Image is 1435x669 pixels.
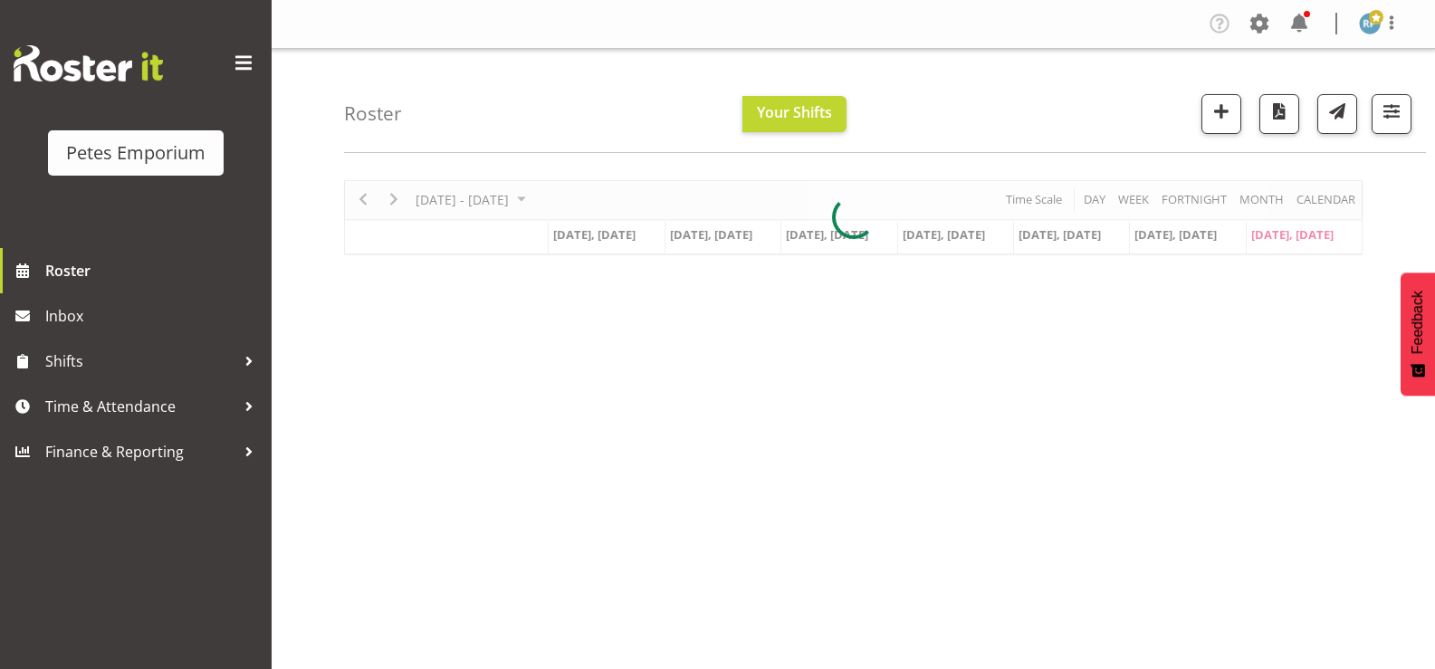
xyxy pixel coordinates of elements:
[14,45,163,81] img: Rosterit website logo
[45,393,235,420] span: Time & Attendance
[45,257,263,284] span: Roster
[66,139,206,167] div: Petes Emporium
[1410,291,1426,354] span: Feedback
[742,96,847,132] button: Your Shifts
[45,438,235,465] span: Finance & Reporting
[344,103,402,124] h4: Roster
[45,302,263,330] span: Inbox
[757,102,832,122] span: Your Shifts
[1201,94,1241,134] button: Add a new shift
[1401,272,1435,396] button: Feedback - Show survey
[1359,13,1381,34] img: reina-puketapu721.jpg
[45,348,235,375] span: Shifts
[1317,94,1357,134] button: Send a list of all shifts for the selected filtered period to all rostered employees.
[1259,94,1299,134] button: Download a PDF of the roster according to the set date range.
[1372,94,1411,134] button: Filter Shifts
